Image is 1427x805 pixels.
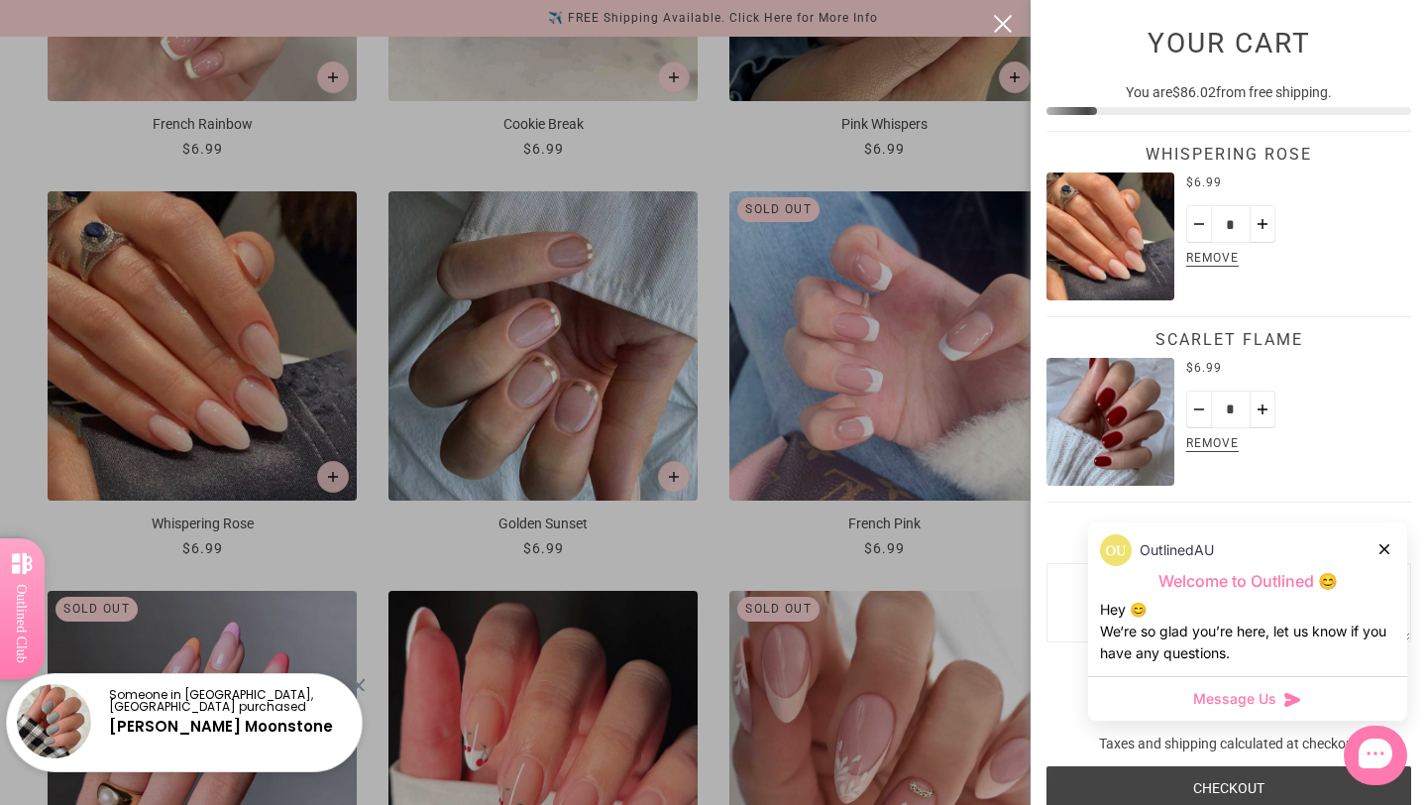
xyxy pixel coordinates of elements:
[1046,734,1411,770] div: Taxes and shipping calculated at checkout
[1046,534,1411,563] label: Leave a note with your order
[1186,361,1222,375] span: $6.99
[1182,248,1243,271] span: Remove
[1046,172,1174,300] img: Whispering Rose
[1046,358,1174,486] img: Scarlet Flame-Press on Manicure-Outlined
[109,689,345,713] p: Someone in [GEOGRAPHIC_DATA], [GEOGRAPHIC_DATA] purchased
[991,12,1015,36] button: close
[1186,175,1222,189] span: $6.99
[1186,391,1212,428] button: Minus
[1193,689,1276,709] span: Message Us
[1146,145,1312,164] a: Whispering Rose
[1186,205,1212,243] button: Minus
[1046,82,1411,111] div: You are from free shipping.
[1172,84,1216,100] span: $86.02
[1046,676,1411,703] div: Total
[1100,599,1395,664] div: Hey 😊 We‘re so glad you’re here, let us know if you have any questions.
[1250,391,1275,428] button: Plus
[1100,571,1395,592] p: Welcome to Outlined 😊
[1155,330,1303,349] a: Scarlet Flame
[109,716,333,737] a: [PERSON_NAME] Moonstone
[1250,205,1275,243] button: Plus
[1046,358,1174,486] a: Scarlet Flame
[1182,433,1243,456] span: Remove
[1046,26,1411,59] h2: Your Cart
[1100,534,1132,566] img: data:image/png;base64,iVBORw0KGgoAAAANSUhEUgAAACQAAAAkCAYAAADhAJiYAAAAAXNSR0IArs4c6QAAArdJREFUWEf...
[1140,539,1214,561] p: OutlinedAU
